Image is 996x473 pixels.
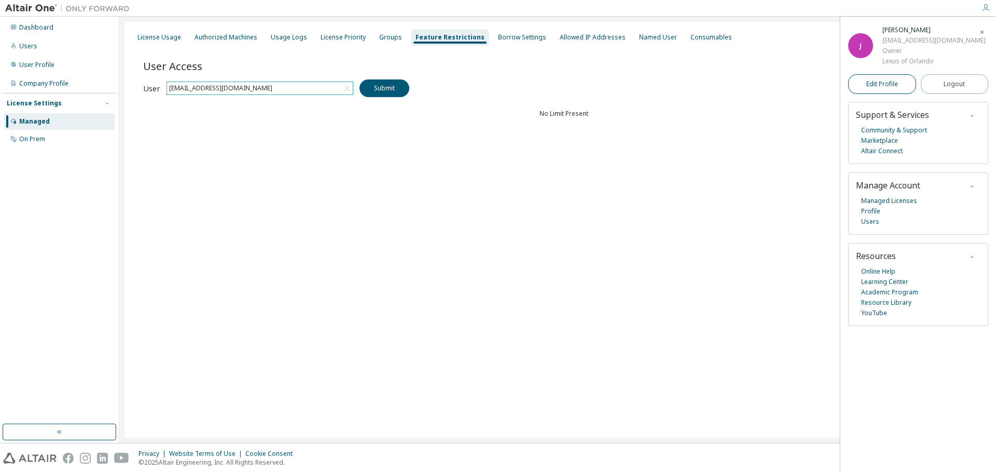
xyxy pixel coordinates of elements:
span: Edit Profile [866,80,898,88]
div: Lexus of Orlando [882,56,986,66]
div: No Limit Present [143,110,985,118]
a: Online Help [861,266,895,277]
div: Cookie Consent [245,450,299,458]
div: Website Terms of Use [169,450,245,458]
div: License Settings [7,99,62,107]
a: Managed Licenses [861,196,917,206]
div: On Prem [19,135,45,143]
a: Marketplace [861,136,898,146]
div: Dashboard [19,23,53,32]
div: Usage Logs [271,33,307,42]
div: Borrow Settings [498,33,546,42]
span: Logout [944,79,965,89]
img: Altair One [5,3,135,13]
a: Users [861,217,879,227]
button: Submit [359,79,409,97]
div: [EMAIL_ADDRESS][DOMAIN_NAME] [882,35,986,46]
a: Learning Center [861,277,908,287]
div: Feature Restrictions [416,33,485,42]
div: Users [19,42,37,50]
span: Resources [856,250,896,262]
div: Allowed IP Addresses [560,33,626,42]
button: Logout [921,74,989,94]
img: altair_logo.svg [3,453,57,464]
div: Company Profile [19,79,68,88]
div: Named User [639,33,677,42]
div: [EMAIL_ADDRESS][DOMAIN_NAME] [168,83,274,94]
img: linkedin.svg [97,453,108,464]
a: Community & Support [861,125,927,136]
div: Privacy [139,450,169,458]
span: User Access [143,59,202,73]
img: facebook.svg [63,453,74,464]
img: instagram.svg [80,453,91,464]
a: Edit Profile [848,74,916,94]
div: User Profile [19,61,54,69]
div: Managed [19,117,50,126]
div: [EMAIL_ADDRESS][DOMAIN_NAME] [167,82,353,94]
p: © 2025 Altair Engineering, Inc. All Rights Reserved. [139,458,299,467]
a: Academic Program [861,287,918,298]
span: Manage Account [856,180,920,191]
a: Altair Connect [861,146,903,156]
span: Support & Services [856,109,929,120]
div: Consumables [690,33,732,42]
div: License Usage [137,33,181,42]
label: User [143,84,160,92]
div: Jason Gaines [882,25,986,35]
div: Owner [882,46,986,56]
div: Authorized Machines [195,33,257,42]
img: youtube.svg [114,453,129,464]
div: License Priority [321,33,366,42]
div: Groups [379,33,402,42]
a: Resource Library [861,298,911,308]
span: J [860,42,862,50]
a: Profile [861,206,880,217]
a: YouTube [861,308,887,318]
